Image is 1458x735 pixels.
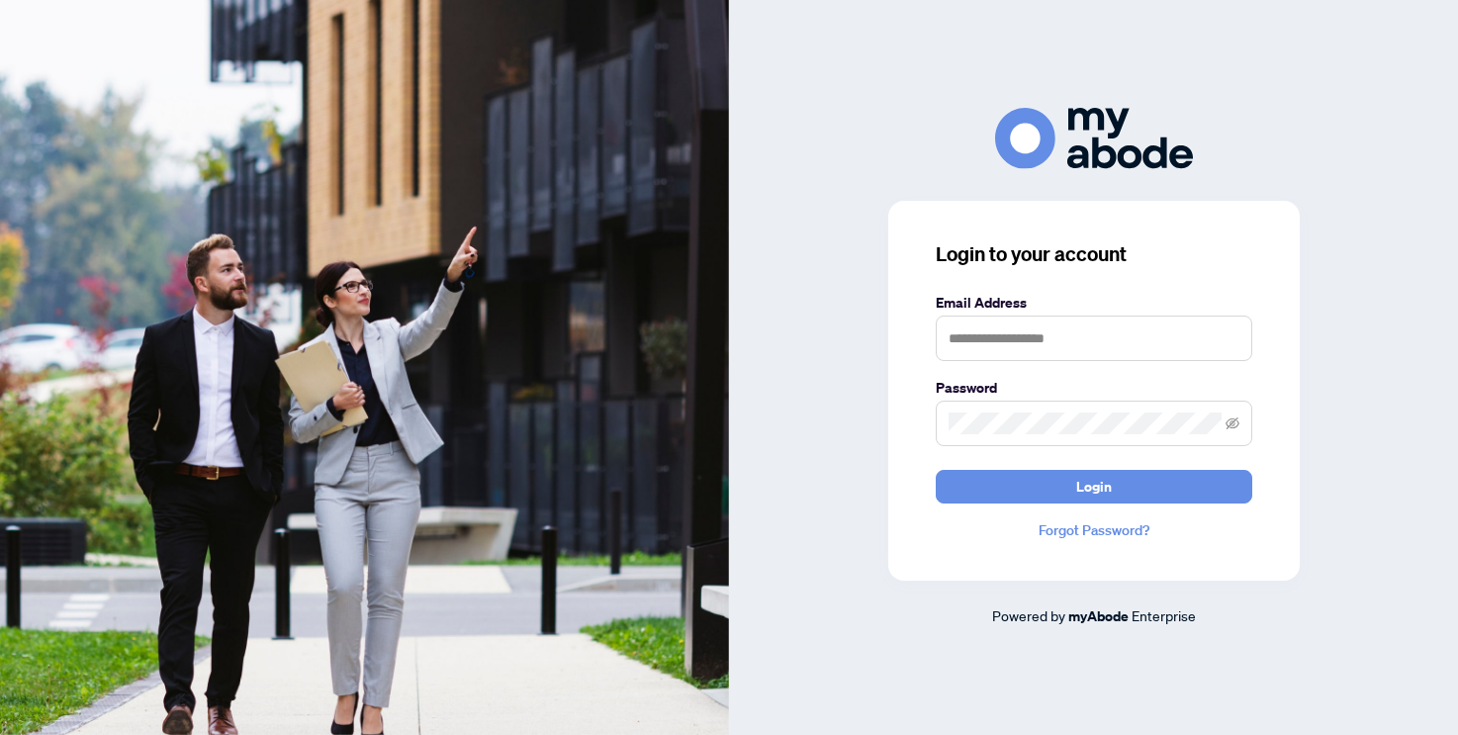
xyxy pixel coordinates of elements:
span: Enterprise [1132,606,1196,624]
img: ma-logo [995,108,1193,168]
span: eye-invisible [1226,416,1239,430]
label: Email Address [936,292,1252,314]
span: Login [1076,471,1112,503]
button: Login [936,470,1252,504]
a: Forgot Password? [936,519,1252,541]
span: Powered by [992,606,1065,624]
a: myAbode [1068,605,1129,627]
h3: Login to your account [936,240,1252,268]
label: Password [936,377,1252,399]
